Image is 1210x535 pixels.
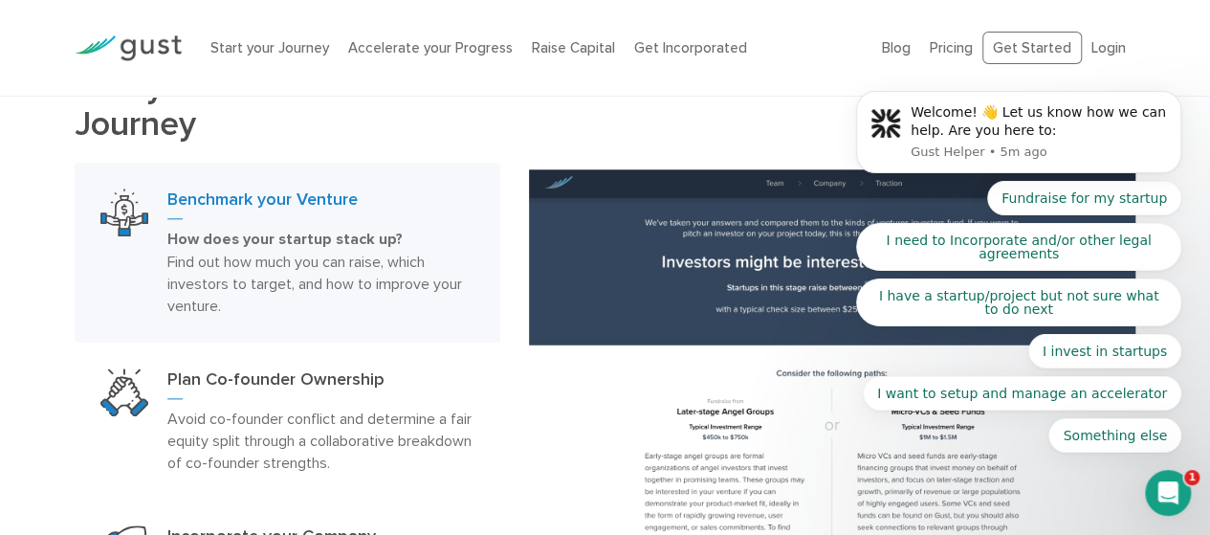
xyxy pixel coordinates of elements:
strong: How does your startup stack up? [167,230,403,249]
a: Plan Co Founder OwnershipPlan Co-founder OwnershipAvoid co-founder conflict and determine a fair ... [75,343,499,500]
h2: your Journey [75,68,499,143]
a: Accelerate your Progress [348,39,513,56]
a: Get Incorporated [634,39,747,56]
img: Gust Logo [75,35,182,61]
iframe: Chat Widget [891,328,1210,535]
a: Benchmark Your VentureBenchmark your VentureHow does your startup stack up? Find out how much you... [75,163,499,343]
img: Benchmark Your Venture [100,189,148,236]
p: Avoid co-founder conflict and determine a fair equity split through a collaborative breakdown of ... [167,408,473,474]
a: Start your Journey [210,39,329,56]
h3: Plan Co-founder Ownership [167,368,473,399]
h3: Benchmark your Venture [167,189,473,219]
a: Raise Capital [532,39,615,56]
img: Plan Co Founder Ownership [100,368,148,416]
span: Find out how much you can raise, which investors to target, and how to improve your venture. [167,253,462,315]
